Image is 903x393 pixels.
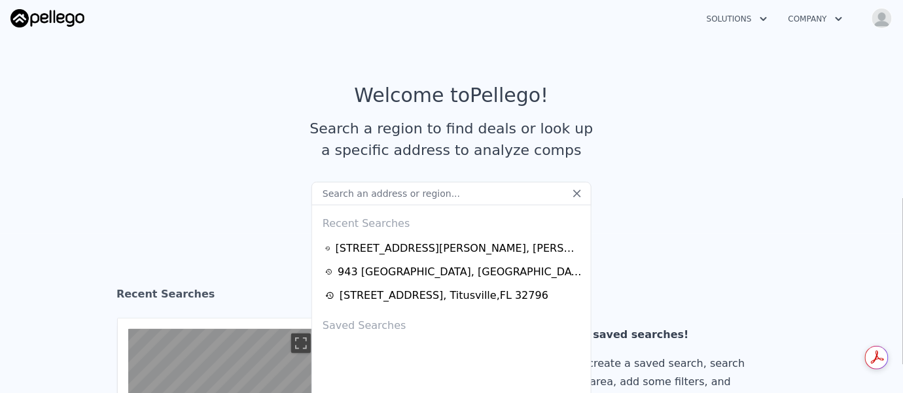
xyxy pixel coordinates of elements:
img: avatar [872,8,893,29]
div: Welcome to Pellego ! [355,84,549,107]
div: Recent Searches [116,276,787,318]
button: Toggle fullscreen view [291,333,311,353]
a: 943 [GEOGRAPHIC_DATA], [GEOGRAPHIC_DATA],FL 32905 [325,264,582,280]
img: Pellego [10,9,84,27]
a: [STREET_ADDRESS][PERSON_NAME], [PERSON_NAME][GEOGRAPHIC_DATA],FL 32952 [325,241,582,256]
button: Solutions [696,7,778,31]
button: Company [778,7,853,31]
div: [STREET_ADDRESS] , Titusville , FL 32796 [340,288,548,303]
div: Saved Searches [317,307,586,339]
div: 943 [GEOGRAPHIC_DATA] , [GEOGRAPHIC_DATA] , FL 32905 [338,264,582,280]
div: Search a region to find deals or look up a specific address to analyze comps [305,118,598,161]
a: [STREET_ADDRESS], Titusville,FL 32796 [325,288,582,303]
div: No saved searches! [574,326,762,344]
input: Search an address or region... [311,182,592,205]
div: [STREET_ADDRESS][PERSON_NAME] , [PERSON_NAME][GEOGRAPHIC_DATA] , FL 32952 [336,241,582,256]
div: Recent Searches [317,205,586,237]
